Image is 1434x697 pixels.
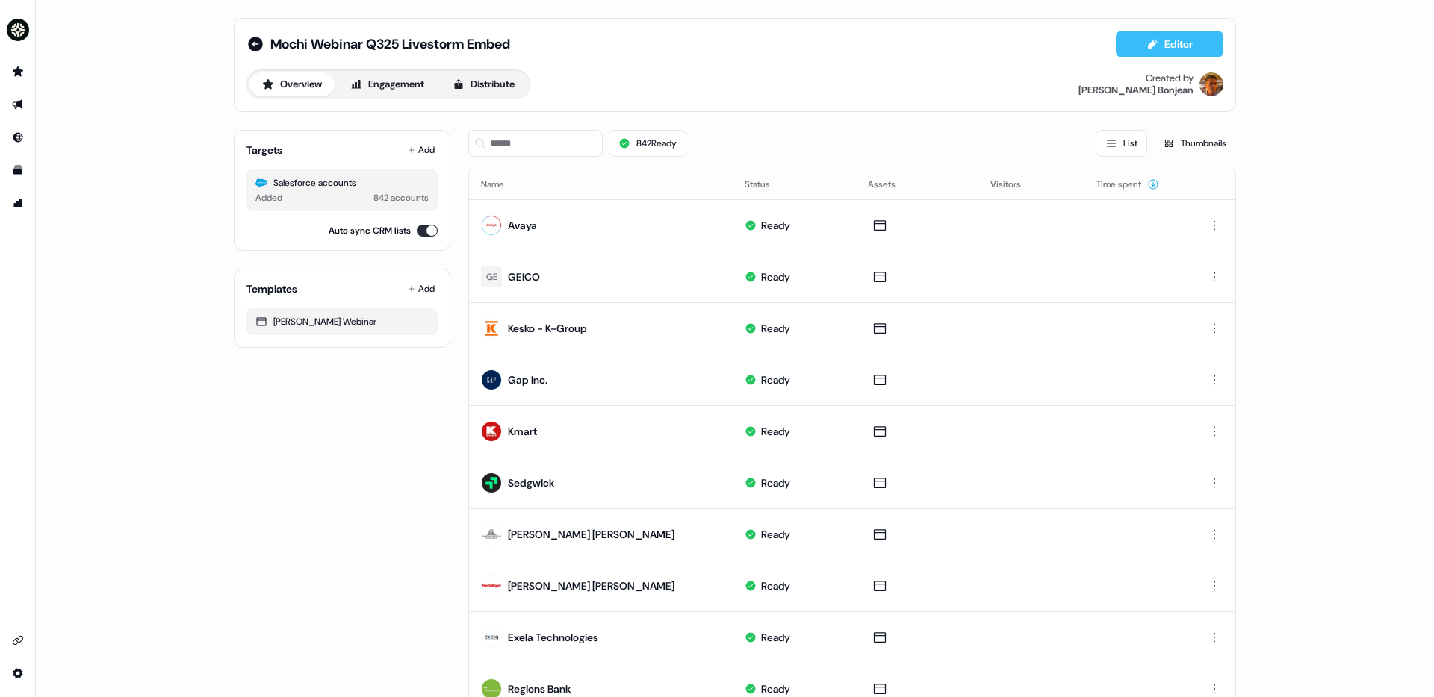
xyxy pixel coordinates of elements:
div: Sedgwick [508,475,554,490]
button: Status [745,171,788,198]
img: Vincent [1199,72,1223,96]
button: List [1096,130,1147,157]
div: Avaya [508,218,537,233]
div: GEICO [508,269,540,284]
button: Thumbnails [1153,130,1236,157]
a: Editor [1116,38,1223,54]
a: Go to Inbound [6,125,30,149]
div: Ready [761,321,790,336]
div: Targets [246,143,282,157]
a: Go to outbound experience [6,93,30,116]
a: Go to prospects [6,60,30,84]
div: 842 accounts [373,190,429,205]
div: Ready [761,269,790,284]
div: Ready [761,475,790,490]
div: Ready [761,372,790,387]
div: [PERSON_NAME] Bonjean [1078,84,1194,96]
button: 842Ready [609,130,686,157]
button: Overview [249,72,335,96]
div: Ready [761,218,790,233]
div: Ready [761,681,790,696]
div: GE [486,269,497,284]
button: Visitors [990,171,1039,198]
a: Go to integrations [6,661,30,685]
div: [PERSON_NAME] [PERSON_NAME] [508,578,674,593]
div: Regions Bank [508,681,571,696]
button: Time spent [1096,171,1159,198]
div: Kesko - K-Group [508,321,587,336]
a: Go to integrations [6,628,30,652]
th: Assets [856,169,979,199]
button: Engagement [338,72,437,96]
span: Mochi Webinar Q325 Livestorm Embed [270,35,510,53]
label: Auto sync CRM lists [329,223,411,238]
button: Distribute [440,72,527,96]
div: Created by [1146,72,1194,84]
div: Templates [246,281,297,296]
div: Kmart [508,424,537,439]
div: Ready [761,527,790,542]
a: Go to attribution [6,191,30,215]
div: Ready [761,630,790,645]
div: Salesforce accounts [255,175,429,190]
a: Go to templates [6,158,30,182]
div: Added [255,190,282,205]
div: [PERSON_NAME] Webinar [255,314,429,329]
div: [PERSON_NAME] [PERSON_NAME] [508,527,674,542]
div: Ready [761,578,790,593]
button: Add [405,140,438,160]
div: Exela Technologies [508,630,598,645]
button: Editor [1116,31,1223,57]
div: Ready [761,424,790,439]
div: Gap Inc. [508,372,547,387]
button: Add [405,278,438,299]
button: Name [481,171,522,198]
